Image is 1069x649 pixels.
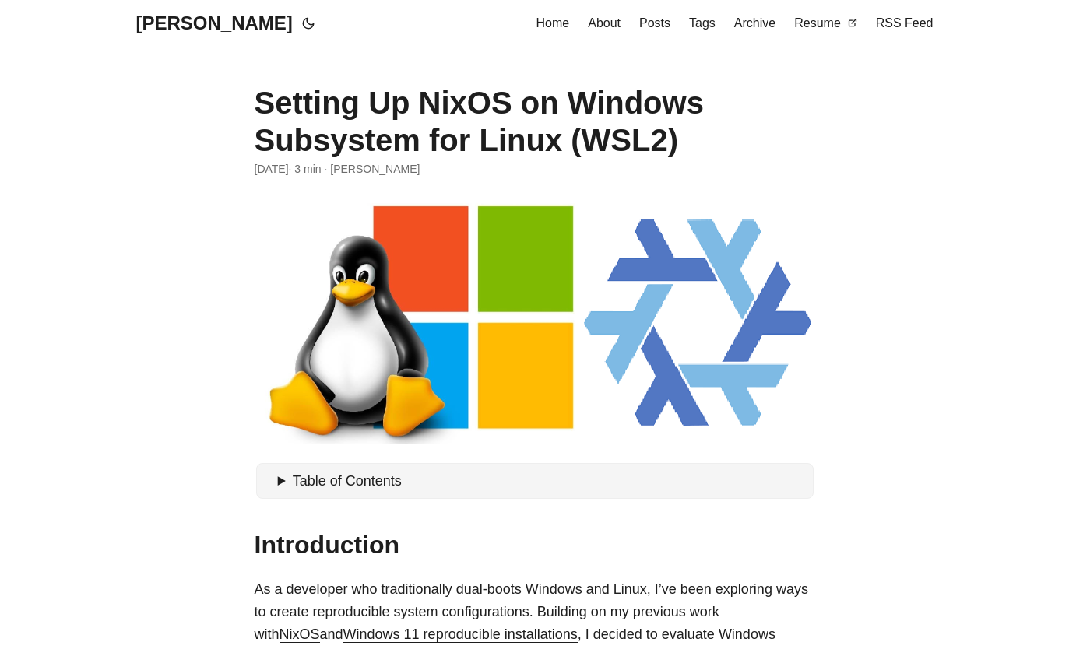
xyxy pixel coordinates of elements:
span: About [588,16,621,30]
span: Archive [734,16,775,30]
span: Resume [794,16,841,30]
a: Windows 11 reproducible installations [343,626,578,642]
span: 2024-12-17 21:31:58 -0500 -0500 [255,160,289,177]
h2: Introduction [255,530,815,560]
span: Posts [639,16,670,30]
span: RSS Feed [876,16,934,30]
a: NixOS [280,626,320,642]
span: Table of Contents [293,473,402,489]
span: Tags [689,16,716,30]
div: · 3 min · [PERSON_NAME] [255,160,815,177]
summary: Table of Contents [278,470,807,493]
h1: Setting Up NixOS on Windows Subsystem for Linux (WSL2) [255,84,815,159]
span: Home [536,16,570,30]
